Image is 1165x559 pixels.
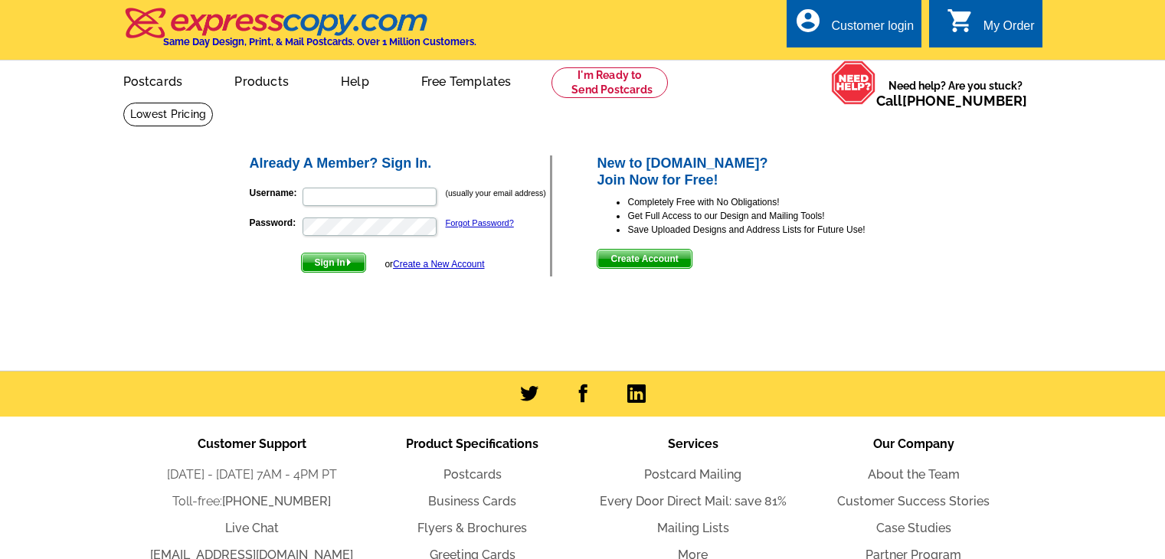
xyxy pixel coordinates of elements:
[222,494,331,508] a: [PHONE_NUMBER]
[123,18,476,47] a: Same Day Design, Print, & Mail Postcards. Over 1 Million Customers.
[876,521,951,535] a: Case Studies
[876,78,1035,109] span: Need help? Are you stuck?
[198,436,306,451] span: Customer Support
[876,93,1027,109] span: Call
[983,19,1035,41] div: My Order
[142,492,362,511] li: Toll-free:
[393,259,484,270] a: Create a New Account
[947,7,974,34] i: shopping_cart
[902,93,1027,109] a: [PHONE_NUMBER]
[837,494,990,508] a: Customer Success Stories
[657,521,729,535] a: Mailing Lists
[627,223,918,237] li: Save Uploaded Designs and Address Lists for Future Use!
[142,466,362,484] li: [DATE] - [DATE] 7AM - 4PM PT
[947,17,1035,36] a: shopping_cart My Order
[210,62,313,98] a: Products
[163,36,476,47] h4: Same Day Design, Print, & Mail Postcards. Over 1 Million Customers.
[443,467,502,482] a: Postcards
[600,494,787,508] a: Every Door Direct Mail: save 81%
[597,155,918,188] h2: New to [DOMAIN_NAME]? Join Now for Free!
[385,257,484,271] div: or
[597,249,692,269] button: Create Account
[250,186,301,200] label: Username:
[345,259,352,266] img: button-next-arrow-white.png
[225,521,279,535] a: Live Chat
[250,155,551,172] h2: Already A Member? Sign In.
[301,253,366,273] button: Sign In
[597,250,691,268] span: Create Account
[644,467,741,482] a: Postcard Mailing
[627,195,918,209] li: Completely Free with No Obligations!
[831,60,876,105] img: help
[406,436,538,451] span: Product Specifications
[302,253,365,272] span: Sign In
[99,62,208,98] a: Postcards
[873,436,954,451] span: Our Company
[250,216,301,230] label: Password:
[794,7,822,34] i: account_circle
[794,17,914,36] a: account_circle Customer login
[831,19,914,41] div: Customer login
[446,218,514,227] a: Forgot Password?
[868,467,960,482] a: About the Team
[668,436,718,451] span: Services
[627,209,918,223] li: Get Full Access to our Design and Mailing Tools!
[316,62,394,98] a: Help
[417,521,527,535] a: Flyers & Brochures
[397,62,536,98] a: Free Templates
[428,494,516,508] a: Business Cards
[446,188,546,198] small: (usually your email address)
